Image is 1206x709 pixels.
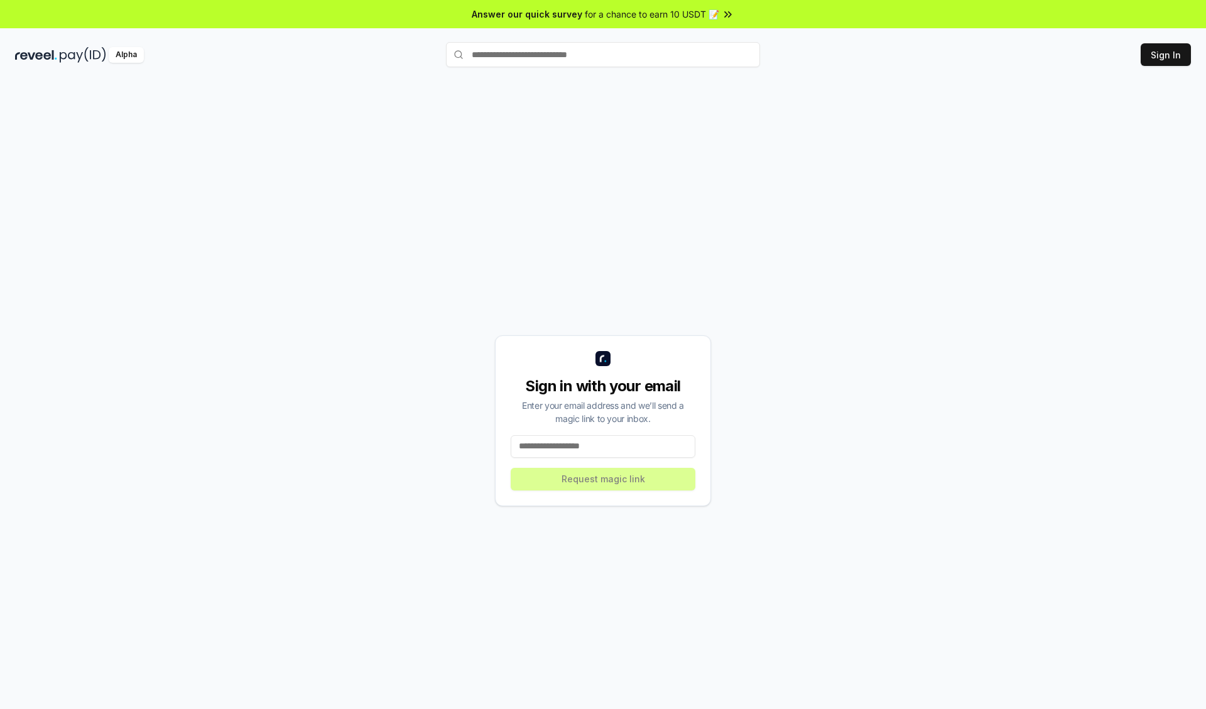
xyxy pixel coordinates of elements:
div: Sign in with your email [511,376,695,396]
img: pay_id [60,47,106,63]
div: Alpha [109,47,144,63]
img: reveel_dark [15,47,57,63]
div: Enter your email address and we’ll send a magic link to your inbox. [511,399,695,425]
span: Answer our quick survey [472,8,582,21]
button: Sign In [1141,43,1191,66]
span: for a chance to earn 10 USDT 📝 [585,8,719,21]
img: logo_small [595,351,611,366]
